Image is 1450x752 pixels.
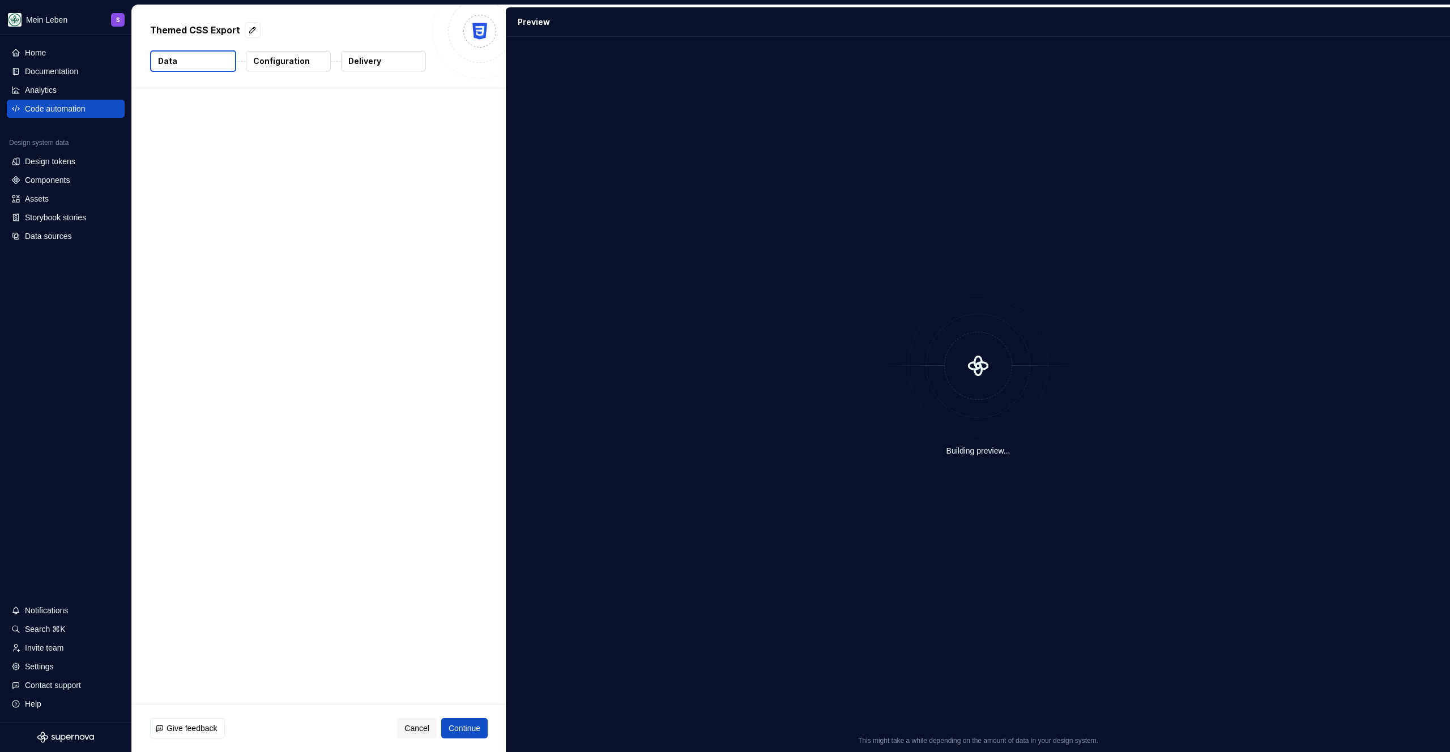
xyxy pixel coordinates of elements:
[25,156,75,167] div: Design tokens
[7,695,125,713] button: Help
[246,51,331,71] button: Configuration
[25,661,54,672] div: Settings
[348,55,381,67] p: Delivery
[397,718,437,738] button: Cancel
[26,14,67,25] div: Mein Leben
[7,44,125,62] a: Home
[518,16,550,28] div: Preview
[7,62,125,80] a: Documentation
[7,208,125,227] a: Storybook stories
[25,623,66,635] div: Search ⌘K
[25,66,78,77] div: Documentation
[7,81,125,99] a: Analytics
[449,723,480,734] span: Continue
[7,190,125,208] a: Assets
[25,698,41,710] div: Help
[8,13,22,27] img: df5db9ef-aba0-4771-bf51-9763b7497661.png
[167,723,217,734] span: Give feedback
[7,639,125,657] a: Invite team
[441,718,488,738] button: Continue
[9,138,69,147] div: Design system data
[25,47,46,58] div: Home
[25,230,71,242] div: Data sources
[37,732,94,743] svg: Supernova Logo
[7,657,125,676] a: Settings
[25,174,70,186] div: Components
[25,212,86,223] div: Storybook stories
[25,84,57,96] div: Analytics
[946,445,1010,456] div: Building preview...
[116,15,120,24] div: S
[7,171,125,189] a: Components
[7,620,125,638] button: Search ⌘K
[150,50,236,72] button: Data
[404,723,429,734] span: Cancel
[25,680,81,691] div: Contact support
[7,601,125,619] button: Notifications
[150,718,225,738] button: Give feedback
[25,193,49,204] div: Assets
[158,55,177,67] p: Data
[25,642,63,653] div: Invite team
[25,605,68,616] div: Notifications
[341,51,426,71] button: Delivery
[150,23,240,37] p: Themed CSS Export
[25,103,86,114] div: Code automation
[7,100,125,118] a: Code automation
[2,7,129,32] button: Mein LebenS
[7,227,125,245] a: Data sources
[7,152,125,170] a: Design tokens
[7,676,125,694] button: Contact support
[858,736,1098,745] p: This might take a while depending on the amount of data in your design system.
[253,55,310,67] p: Configuration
